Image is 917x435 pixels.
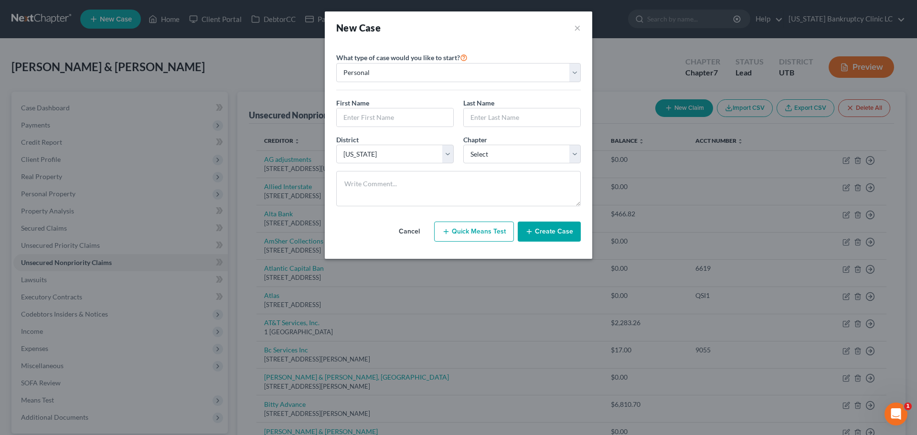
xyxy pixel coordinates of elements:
[463,99,494,107] span: Last Name
[574,21,581,34] button: ×
[464,108,580,127] input: Enter Last Name
[336,136,359,144] span: District
[434,222,514,242] button: Quick Means Test
[336,22,381,33] strong: New Case
[518,222,581,242] button: Create Case
[463,136,487,144] span: Chapter
[337,108,453,127] input: Enter First Name
[336,52,468,63] label: What type of case would you like to start?
[388,222,430,241] button: Cancel
[885,403,907,425] iframe: Intercom live chat
[336,99,369,107] span: First Name
[904,403,912,410] span: 1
